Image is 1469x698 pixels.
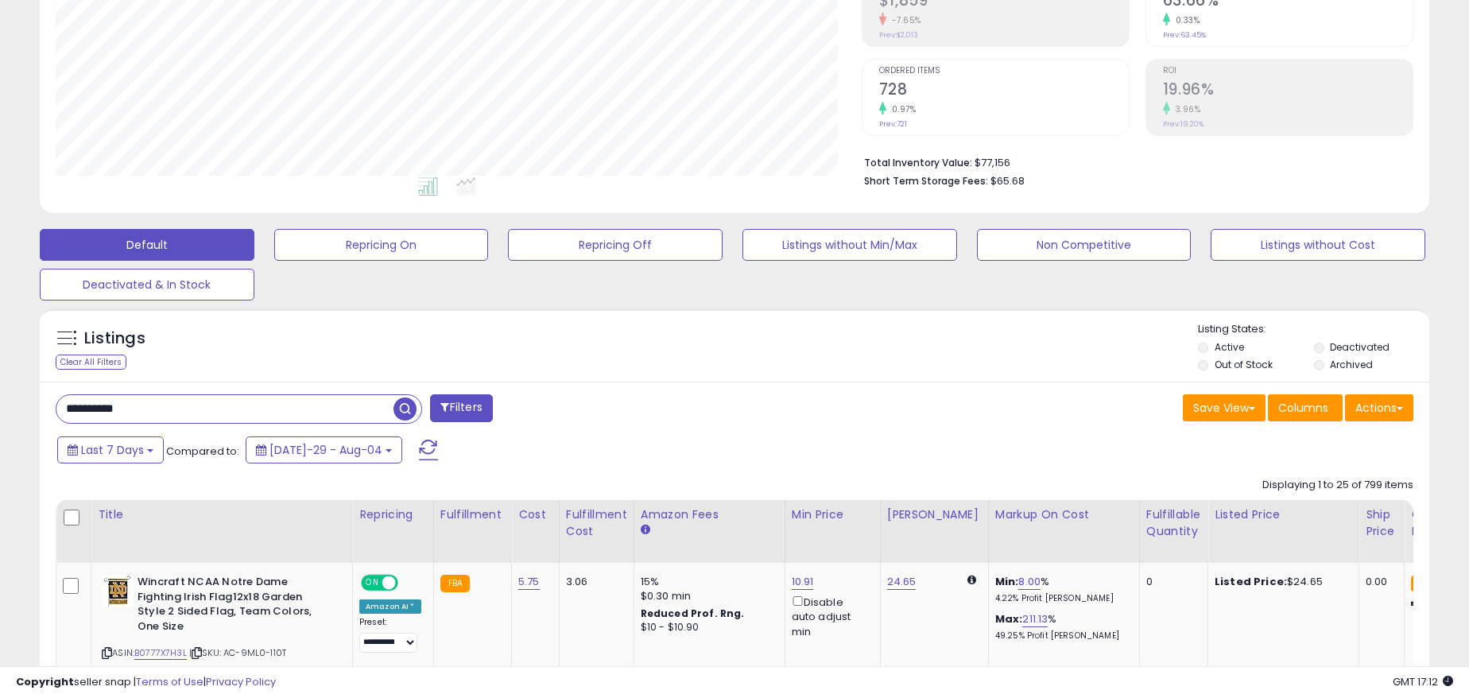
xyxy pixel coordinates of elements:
span: Compared to: [166,444,239,459]
b: Wincraft NCAA Notre Dame Fighting Irish Flag12x18 Garden Style 2 Sided Flag, Team Colors, One Size [138,575,331,638]
small: 0.97% [886,103,917,115]
label: Deactivated [1330,340,1390,354]
h5: Listings [84,328,145,350]
p: 49.25% Profit [PERSON_NAME] [995,630,1127,642]
div: Cost [518,506,552,523]
span: $65.68 [990,173,1025,188]
p: 4.22% Profit [PERSON_NAME] [995,593,1127,604]
span: 2025-08-12 17:12 GMT [1393,674,1453,689]
th: The percentage added to the cost of goods (COGS) that forms the calculator for Min & Max prices. [988,500,1139,563]
small: Prev: 63.45% [1163,30,1206,40]
span: OFF [396,576,421,590]
p: Listing States: [1198,322,1428,337]
button: Columns [1268,394,1343,421]
div: $24.65 [1215,575,1347,589]
b: Min: [995,574,1019,589]
b: Listed Price: [1215,574,1287,589]
button: Non Competitive [977,229,1192,261]
strong: Copyright [16,674,74,689]
button: Repricing Off [508,229,723,261]
div: Listed Price [1215,506,1352,523]
div: Fulfillable Quantity [1146,506,1201,540]
div: seller snap | | [16,675,276,690]
small: Prev: 19.20% [1163,119,1203,129]
span: Ordered Items [879,67,1129,76]
div: Fulfillment [440,506,505,523]
b: Max: [995,611,1023,626]
span: [DATE]-29 - Aug-04 [269,442,382,458]
button: Last 7 Days [57,436,164,463]
div: [PERSON_NAME] [887,506,982,523]
button: Save View [1183,394,1266,421]
div: 15% [641,575,773,589]
small: 3.96% [1170,103,1201,115]
div: Amazon Fees [641,506,778,523]
div: Preset: [359,617,421,653]
a: 8.00 [1018,574,1041,590]
button: Default [40,229,254,261]
div: Clear All Filters [56,355,126,370]
button: Listings without Cost [1211,229,1425,261]
img: 411mL5M6J7L._SL40_.jpg [102,575,134,607]
div: Displaying 1 to 25 of 799 items [1262,478,1413,493]
div: Amazon AI * [359,599,421,614]
button: Actions [1345,394,1413,421]
b: Short Term Storage Fees: [864,174,988,188]
a: 5.75 [518,574,540,590]
div: $10 - $10.90 [641,621,773,634]
div: Disable auto adjust min [792,593,868,639]
small: FBA [1411,575,1440,592]
label: Out of Stock [1215,358,1273,371]
span: Columns [1278,400,1328,416]
button: Listings without Min/Max [742,229,957,261]
div: 0 [1146,575,1196,589]
div: Title [98,506,346,523]
span: ROI [1163,67,1413,76]
span: ON [362,576,382,590]
a: B0777X7H3L [134,646,187,660]
button: [DATE]-29 - Aug-04 [246,436,402,463]
li: $77,156 [864,152,1401,171]
button: Repricing On [274,229,489,261]
a: Terms of Use [136,674,203,689]
div: % [995,612,1127,642]
button: Deactivated & In Stock [40,269,254,301]
small: 0.33% [1170,14,1200,26]
a: 10.91 [792,574,814,590]
label: Active [1215,340,1244,354]
span: | SKU: AC-9ML0-110T [189,646,286,659]
b: Total Inventory Value: [864,156,972,169]
div: Markup on Cost [995,506,1133,523]
small: FBA [440,575,470,592]
a: Privacy Policy [206,674,276,689]
a: 211.13 [1022,611,1048,627]
small: Amazon Fees. [641,523,650,537]
div: $0.30 min [641,589,773,603]
div: % [995,575,1127,604]
h2: 728 [879,80,1129,102]
div: Min Price [792,506,874,523]
label: Archived [1330,358,1373,371]
h2: 19.96% [1163,80,1413,102]
small: Prev: 721 [879,119,907,129]
div: 0.00 [1366,575,1392,589]
button: Filters [430,394,492,422]
div: Repricing [359,506,427,523]
div: 3.06 [566,575,622,589]
div: Ship Price [1366,506,1397,540]
a: 24.65 [887,574,917,590]
span: Last 7 Days [81,442,144,458]
small: -7.65% [886,14,921,26]
div: Fulfillment Cost [566,506,627,540]
small: Prev: $2,013 [879,30,918,40]
b: Reduced Prof. Rng. [641,607,745,620]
